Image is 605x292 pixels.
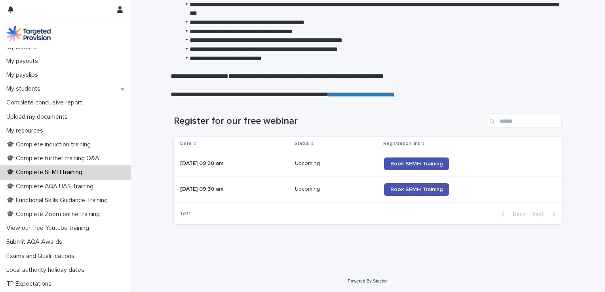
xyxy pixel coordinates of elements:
[180,139,192,148] p: Date
[3,155,106,162] p: 🎓 Complete further training Q&A
[528,210,562,218] button: Next
[3,280,58,288] p: TP Expectations
[531,211,549,217] span: Next
[348,279,388,283] a: Powered By Stacker
[390,187,443,192] span: Book SEMH Training
[3,99,89,106] p: Complete conclusive report
[3,169,89,176] p: 🎓 Complete SEMH training
[294,139,309,148] p: Status
[3,71,44,79] p: My payslips
[384,183,449,196] a: Book SEMH Training
[3,85,47,93] p: My students
[3,266,91,274] p: Local authority holiday dates
[6,26,51,42] img: M5nRWzHhSzIhMunXDL62
[180,186,289,193] p: [DATE] 09:30 am
[3,197,114,204] p: 🎓 Functional Skills Guidance Training
[180,160,289,167] p: [DATE] 09:30 am
[3,238,68,246] p: Submit AQA Awards
[174,204,197,224] p: 1 of 1
[295,184,322,193] p: Upcoming
[295,159,322,167] p: Upcoming
[174,151,562,176] tr: [DATE] 09:30 amUpcomingUpcoming Book SEMH Training
[3,183,100,190] p: 🎓 Complete AQA UAS Training
[390,161,443,167] span: Book SEMH Training
[384,157,449,170] a: Book SEMH Training
[3,210,106,218] p: 🎓 Complete Zoom online training
[174,116,483,127] h1: Register for our free webinar
[3,113,74,121] p: Upload my documents
[3,141,97,148] p: 🎓 Complete induction training
[383,139,420,148] p: Registration link
[174,176,562,202] tr: [DATE] 09:30 amUpcomingUpcoming Book SEMH Training
[3,224,95,232] p: View our free Youtube training
[3,57,44,65] p: My payouts
[495,210,528,218] button: Back
[508,211,525,217] span: Back
[487,115,562,127] input: Search
[3,252,81,260] p: Exams and Qualifications
[3,127,49,135] p: My resources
